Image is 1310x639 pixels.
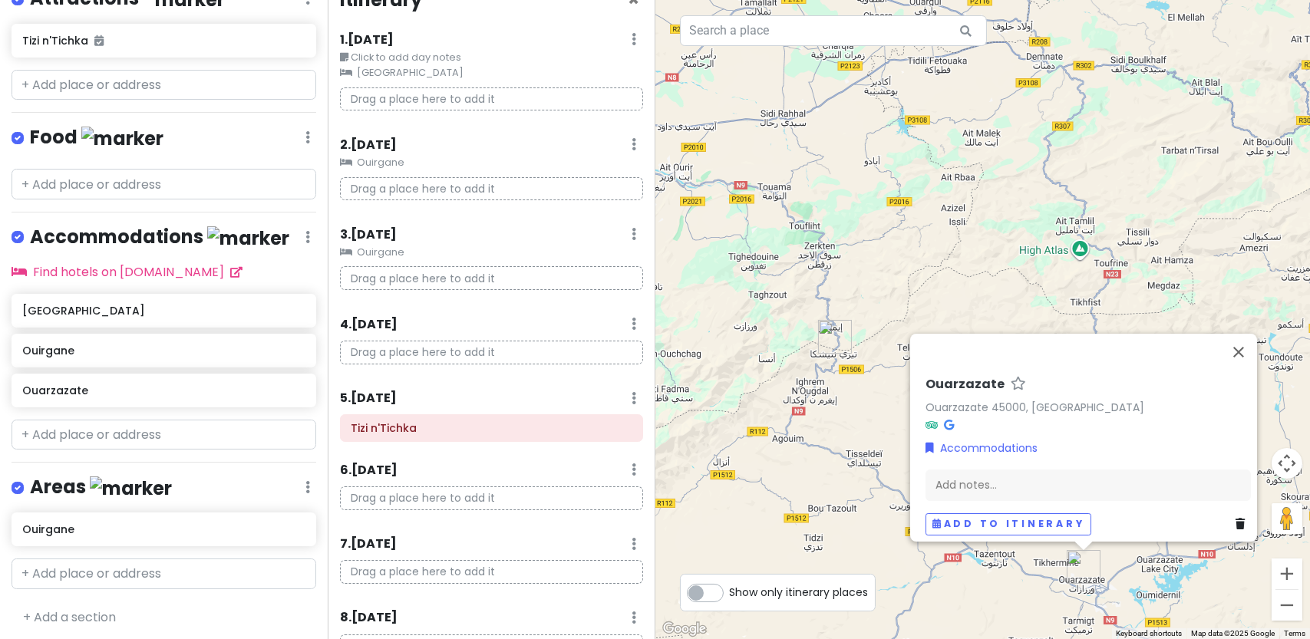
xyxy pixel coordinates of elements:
h6: [GEOGRAPHIC_DATA] [22,304,305,318]
button: Keyboard shortcuts [1116,628,1182,639]
h4: Accommodations [30,225,289,250]
a: Delete place [1236,515,1251,532]
div: Tizi n'Tichka [812,314,858,360]
p: Drag a place here to add it [340,87,643,111]
input: + Add place or address [12,70,316,100]
button: Zoom in [1272,558,1302,589]
h6: 5 . [DATE] [340,390,397,407]
img: Google [659,619,710,639]
h6: Ouarzazate [926,377,1005,393]
h6: 8 . [DATE] [340,610,398,626]
i: Google Maps [944,419,954,430]
a: Terms (opens in new tab) [1284,629,1305,637]
h6: 7 . [DATE] [340,536,397,552]
h6: 4 . [DATE] [340,317,398,333]
img: marker [81,127,163,150]
button: Add to itinerary [926,513,1091,535]
img: marker [90,476,172,500]
i: Tripadvisor [926,419,938,430]
button: Zoom out [1272,590,1302,621]
input: + Add place or address [12,558,316,589]
input: Search a place [680,15,987,46]
a: Accommodations [926,440,1038,456]
button: Map camera controls [1272,448,1302,479]
input: + Add place or address [12,169,316,199]
div: Ouarzazate [1061,544,1107,590]
a: + Add a section [23,608,116,626]
a: Ouarzazate 45000, [GEOGRAPHIC_DATA] [926,399,1144,414]
a: Open this area in Google Maps (opens a new window) [659,619,710,639]
small: [GEOGRAPHIC_DATA] [340,65,643,81]
small: Ouirgane [340,245,643,260]
a: Find hotels on [DOMAIN_NAME] [12,263,243,281]
button: Close [1220,334,1257,371]
h6: Ouirgane [22,522,305,536]
div: Add notes... [926,469,1251,501]
small: Ouirgane [340,155,643,170]
h4: Food [30,125,163,150]
h4: Areas [30,475,172,500]
img: marker [207,226,289,250]
input: + Add place or address [12,420,316,450]
i: Added to itinerary [94,35,104,46]
p: Drag a place here to add it [340,341,643,364]
h6: 6 . [DATE] [340,463,398,479]
p: Drag a place here to add it [340,486,643,510]
h6: Tizi n'Tichka [22,34,305,48]
p: Drag a place here to add it [340,177,643,201]
a: Star place [1011,377,1026,393]
h6: Ouarzazate [22,384,305,397]
h6: 3 . [DATE] [340,227,397,243]
h6: Ouirgane [22,344,305,357]
button: Drag Pegman onto the map to open Street View [1272,503,1302,534]
h6: Tizi n'Tichka [351,421,632,435]
h6: 2 . [DATE] [340,137,397,153]
p: Drag a place here to add it [340,266,643,290]
p: Drag a place here to add it [340,560,643,584]
span: Show only itinerary places [730,584,869,601]
h6: 1 . [DATE] [340,32,394,48]
small: Click to add day notes [340,50,643,65]
span: Map data ©2025 Google [1191,629,1275,637]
